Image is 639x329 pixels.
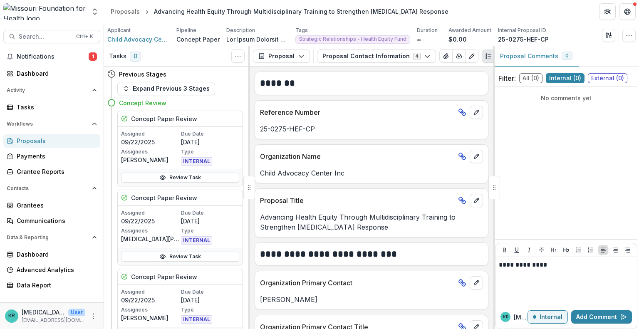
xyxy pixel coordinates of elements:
button: Underline [512,245,522,255]
button: Ordered List [586,245,596,255]
nav: breadcrumb [107,5,452,17]
p: No comments yet [498,94,634,102]
a: Proposals [107,5,143,17]
a: Review Task [121,173,239,183]
a: Communications [3,214,100,228]
p: [EMAIL_ADDRESS][DOMAIN_NAME] [22,317,85,324]
button: Get Help [619,3,636,20]
div: Proposals [111,7,140,16]
a: Dashboard [3,67,100,80]
p: [PERSON_NAME] [121,314,179,322]
p: Internal Proposal ID [498,27,546,34]
div: Tasks [17,103,94,111]
span: 0 [130,52,141,62]
span: INTERNAL [181,315,212,324]
button: Bold [500,245,510,255]
p: Assignees [121,148,179,156]
button: Plaintext view [482,49,495,63]
span: Data & Reporting [7,235,89,240]
span: Workflows [7,121,89,127]
a: Grantee Reports [3,165,100,178]
a: Data Report [3,278,100,292]
p: [DATE] [181,138,239,146]
button: Open Workflows [3,117,100,131]
a: Review Task [121,252,239,262]
button: Internal [528,310,568,324]
span: Contacts [7,186,89,191]
h5: Concept Paper Review [131,272,197,281]
button: Proposal Comments [493,46,579,67]
div: Dashboard [17,250,94,259]
button: Notifications1 [3,50,100,63]
p: 25-0275-HEF-CP [260,124,483,134]
div: Advanced Analytics [17,265,94,274]
p: Pipeline [176,27,196,34]
p: Tags [295,27,308,34]
span: 1 [89,52,97,61]
h3: Tasks [109,53,126,60]
span: INTERNAL [181,236,212,245]
a: Advanced Analytics [3,263,100,277]
div: Advancing Health Equity Through Multidisciplinary Training to Strengthen [MEDICAL_DATA] Response [154,7,448,16]
p: Applicant [107,27,131,34]
button: Open Activity [3,84,100,97]
p: [MEDICAL_DATA][PERSON_NAME] [22,308,65,317]
p: Filter: [498,73,516,83]
button: Add Comment [571,310,632,324]
p: Advancing Health Equity Through Multidisciplinary Training to Strengthen [MEDICAL_DATA] Response [260,212,483,232]
p: [MEDICAL_DATA][PERSON_NAME] [121,235,179,243]
div: Grantee Reports [17,167,94,176]
span: External ( 0 ) [588,73,627,83]
button: View Attached Files [439,49,453,63]
p: Reference Number [260,107,455,117]
p: Assigned [121,209,179,217]
div: Dashboard [17,69,94,78]
h5: Concept Paper Review [131,193,197,202]
div: Kyra Robinson [8,313,15,319]
p: Type [181,306,239,314]
span: Notifications [17,53,89,60]
p: Lor Ipsum Dolorsit Ametco ad elitseddo e temp-inci utlabore etdolorema aliq enimadminim ven quisn... [226,35,289,44]
span: Strategic Relationships - Health Equity Fund [299,36,406,42]
a: Dashboard [3,247,100,261]
span: All ( 0 ) [519,73,542,83]
button: Strike [537,245,547,255]
p: Concept Paper [176,35,220,44]
p: Child Advocacy Center Inc [260,168,483,178]
p: Organization Name [260,151,455,161]
button: Edit as form [465,49,478,63]
span: Search... [19,33,71,40]
span: INTERNAL [181,157,212,166]
button: Bullet List [574,245,584,255]
button: Heading 1 [549,245,559,255]
p: User [68,309,85,316]
p: [MEDICAL_DATA] R [514,313,528,322]
p: Assignees [121,306,179,314]
button: edit [470,106,483,119]
div: Proposals [17,136,94,145]
p: Due Date [181,288,239,296]
p: 09/22/2025 [121,217,179,225]
p: Due Date [181,209,239,217]
a: Proposals [3,134,100,148]
span: 0 [565,53,569,59]
button: edit [470,150,483,163]
button: Search... [3,30,100,43]
button: Toggle View Cancelled Tasks [231,49,245,63]
p: Assigned [121,130,179,138]
button: edit [470,194,483,207]
div: Data Report [17,281,94,289]
p: Organization Primary Contact [260,278,455,288]
a: Payments [3,149,100,163]
div: Kyra Robinson [503,315,508,319]
a: Child Advocacy Center, Inc [107,35,170,44]
h5: Concept Paper Review [131,114,197,123]
h4: Previous Stages [119,70,166,79]
p: Description [226,27,255,34]
a: Grantees [3,198,100,212]
p: [DATE] [181,296,239,304]
span: Internal ( 0 ) [546,73,585,83]
p: Internal [540,314,562,321]
p: ∞ [417,35,421,44]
